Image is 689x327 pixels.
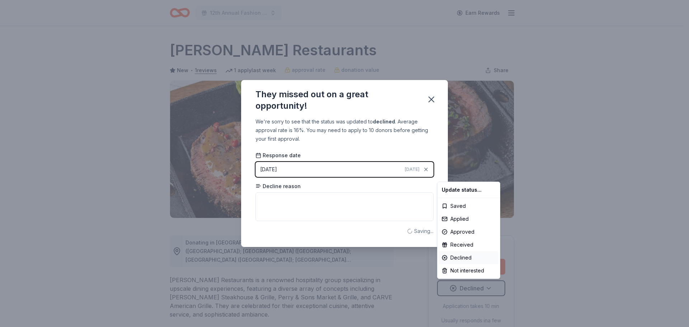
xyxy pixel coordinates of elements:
span: 12th Annual Fashion Show [210,9,267,17]
div: Approved [439,225,498,238]
div: Saved [439,200,498,212]
div: Declined [439,251,498,264]
div: Not interested [439,264,498,277]
div: Applied [439,212,498,225]
div: Update status... [439,183,498,196]
div: Received [439,238,498,251]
